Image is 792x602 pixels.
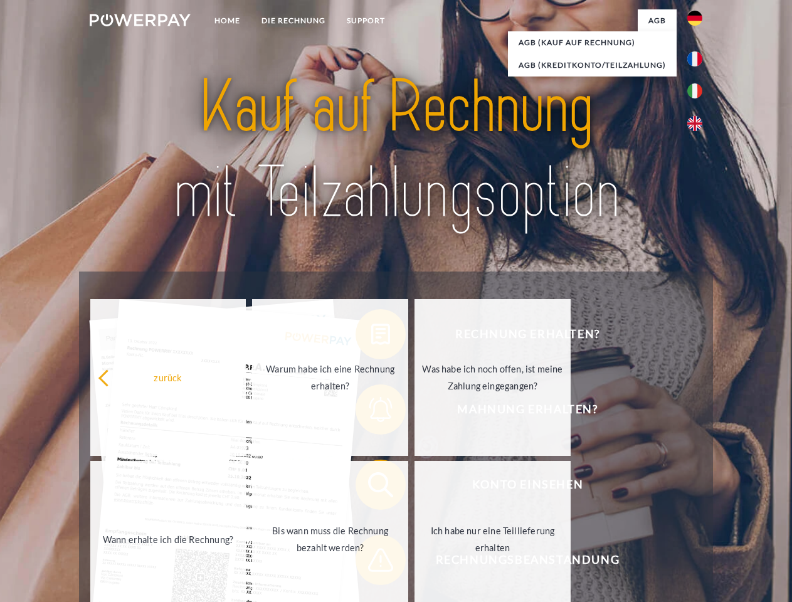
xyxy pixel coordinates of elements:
[687,11,702,26] img: de
[260,522,401,556] div: Bis wann muss die Rechnung bezahlt werden?
[687,51,702,66] img: fr
[508,31,677,54] a: AGB (Kauf auf Rechnung)
[336,9,396,32] a: SUPPORT
[251,9,336,32] a: DIE RECHNUNG
[90,14,191,26] img: logo-powerpay-white.svg
[422,522,563,556] div: Ich habe nur eine Teillieferung erhalten
[508,54,677,77] a: AGB (Kreditkonto/Teilzahlung)
[98,531,239,547] div: Wann erhalte ich die Rechnung?
[98,369,239,386] div: zurück
[260,361,401,394] div: Warum habe ich eine Rechnung erhalten?
[687,116,702,131] img: en
[120,60,672,240] img: title-powerpay_de.svg
[204,9,251,32] a: Home
[638,9,677,32] a: agb
[422,361,563,394] div: Was habe ich noch offen, ist meine Zahlung eingegangen?
[414,299,571,456] a: Was habe ich noch offen, ist meine Zahlung eingegangen?
[687,83,702,98] img: it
